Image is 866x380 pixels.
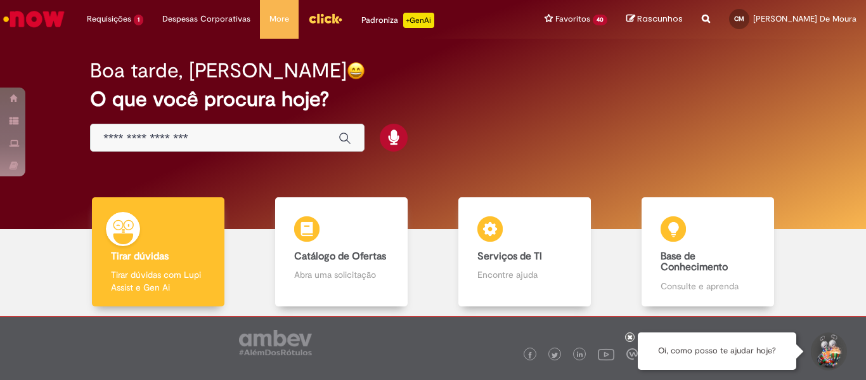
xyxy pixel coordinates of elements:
[527,352,533,358] img: logo_footer_facebook.png
[162,13,250,25] span: Despesas Corporativas
[250,197,433,307] a: Catálogo de Ofertas Abra uma solicitação
[67,197,250,307] a: Tirar dúvidas Tirar dúvidas com Lupi Assist e Gen Ai
[661,250,728,274] b: Base de Conhecimento
[361,13,434,28] div: Padroniza
[637,13,683,25] span: Rascunhos
[239,330,312,355] img: logo_footer_ambev_rotulo_gray.png
[403,13,434,28] p: +GenAi
[90,60,347,82] h2: Boa tarde, [PERSON_NAME]
[555,13,590,25] span: Favoritos
[477,268,572,281] p: Encontre ajuda
[734,15,744,23] span: CM
[294,268,389,281] p: Abra uma solicitação
[577,351,583,359] img: logo_footer_linkedin.png
[269,13,289,25] span: More
[90,88,776,110] h2: O que você procura hoje?
[626,348,638,360] img: logo_footer_workplace.png
[111,268,206,294] p: Tirar dúvidas com Lupi Assist e Gen Ai
[1,6,67,32] img: ServiceNow
[477,250,542,263] b: Serviços de TI
[433,197,616,307] a: Serviços de TI Encontre ajuda
[638,332,796,370] div: Oi, como posso te ajudar hoje?
[87,13,131,25] span: Requisições
[111,250,169,263] b: Tirar dúvidas
[753,13,856,24] span: [PERSON_NAME] De Moura
[308,9,342,28] img: click_logo_yellow_360x200.png
[626,13,683,25] a: Rascunhos
[294,250,386,263] b: Catálogo de Ofertas
[616,197,799,307] a: Base de Conhecimento Consulte e aprenda
[347,62,365,80] img: happy-face.png
[552,352,558,358] img: logo_footer_twitter.png
[134,15,143,25] span: 1
[598,346,614,362] img: logo_footer_youtube.png
[593,15,607,25] span: 40
[809,332,847,370] button: Iniciar Conversa de Suporte
[661,280,756,292] p: Consulte e aprenda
